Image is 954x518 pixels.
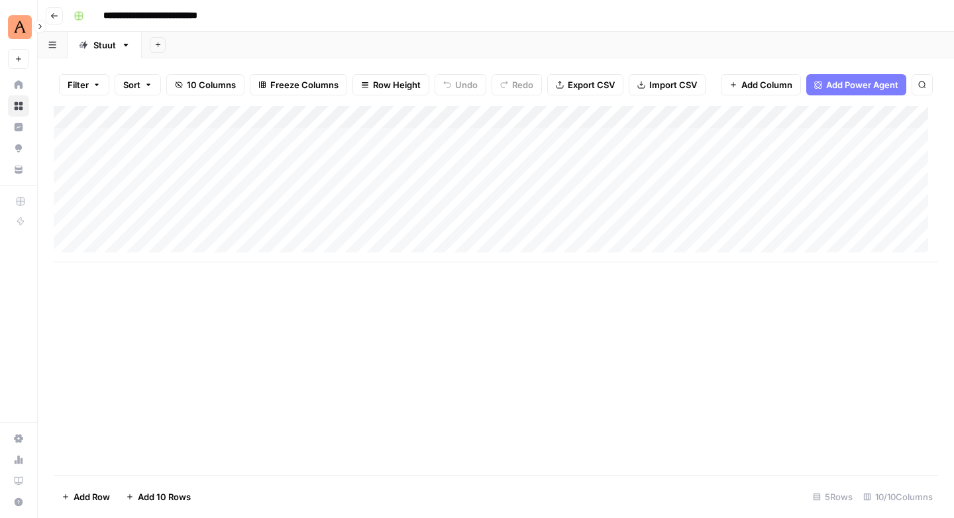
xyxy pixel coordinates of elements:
[8,138,29,159] a: Opportunities
[93,38,116,52] div: Stuut
[568,78,615,91] span: Export CSV
[373,78,421,91] span: Row Height
[547,74,623,95] button: Export CSV
[492,74,542,95] button: Redo
[8,95,29,117] a: Browse
[8,117,29,138] a: Insights
[68,32,142,58] a: Stuut
[118,486,199,507] button: Add 10 Rows
[187,78,236,91] span: 10 Columns
[8,449,29,470] a: Usage
[74,490,110,503] span: Add Row
[59,74,109,95] button: Filter
[649,78,697,91] span: Import CSV
[455,78,478,91] span: Undo
[352,74,429,95] button: Row Height
[8,470,29,492] a: Learning Hub
[858,486,938,507] div: 10/10 Columns
[721,74,801,95] button: Add Column
[138,490,191,503] span: Add 10 Rows
[123,78,140,91] span: Sort
[8,159,29,180] a: Your Data
[68,78,89,91] span: Filter
[115,74,161,95] button: Sort
[8,15,32,39] img: Animalz Logo
[8,11,29,44] button: Workspace: Animalz
[8,428,29,449] a: Settings
[629,74,706,95] button: Import CSV
[8,74,29,95] a: Home
[808,486,858,507] div: 5 Rows
[270,78,339,91] span: Freeze Columns
[8,492,29,513] button: Help + Support
[250,74,347,95] button: Freeze Columns
[826,78,898,91] span: Add Power Agent
[166,74,244,95] button: 10 Columns
[741,78,792,91] span: Add Column
[806,74,906,95] button: Add Power Agent
[512,78,533,91] span: Redo
[54,486,118,507] button: Add Row
[435,74,486,95] button: Undo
